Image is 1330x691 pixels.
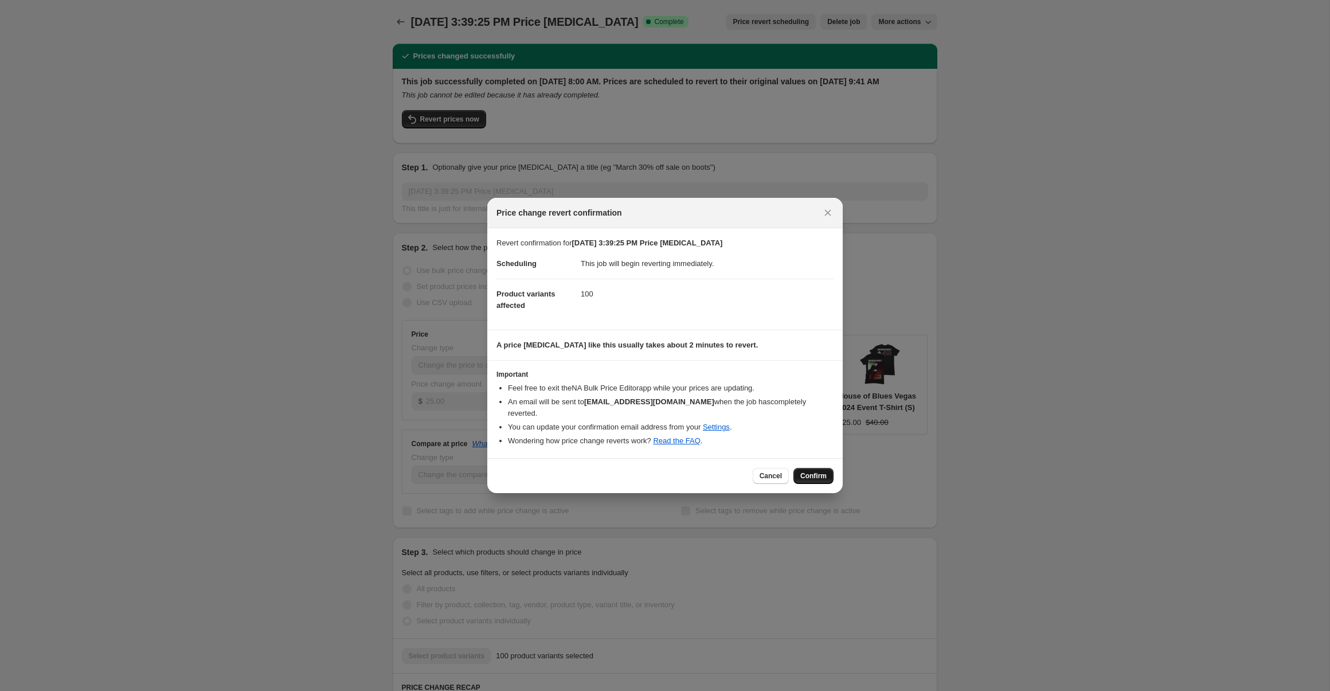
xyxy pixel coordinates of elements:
span: Product variants affected [496,290,556,310]
a: Settings [703,423,730,431]
li: Wondering how price change reverts work? . [508,435,834,447]
button: Close [820,205,836,221]
h3: Important [496,370,834,379]
button: Cancel [753,468,789,484]
b: [DATE] 3:39:25 PM Price [MEDICAL_DATA] [572,239,723,247]
span: Cancel [760,471,782,481]
li: You can update your confirmation email address from your . [508,421,834,433]
b: A price [MEDICAL_DATA] like this usually takes about 2 minutes to revert. [496,341,758,349]
a: Read the FAQ [653,436,700,445]
li: An email will be sent to when the job has completely reverted . [508,396,834,419]
dd: This job will begin reverting immediately. [581,249,834,279]
span: Price change revert confirmation [496,207,622,218]
b: [EMAIL_ADDRESS][DOMAIN_NAME] [584,397,714,406]
dd: 100 [581,279,834,309]
span: Scheduling [496,259,537,268]
span: Confirm [800,471,827,481]
li: Feel free to exit the NA Bulk Price Editor app while your prices are updating. [508,382,834,394]
button: Confirm [793,468,834,484]
p: Revert confirmation for [496,237,834,249]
